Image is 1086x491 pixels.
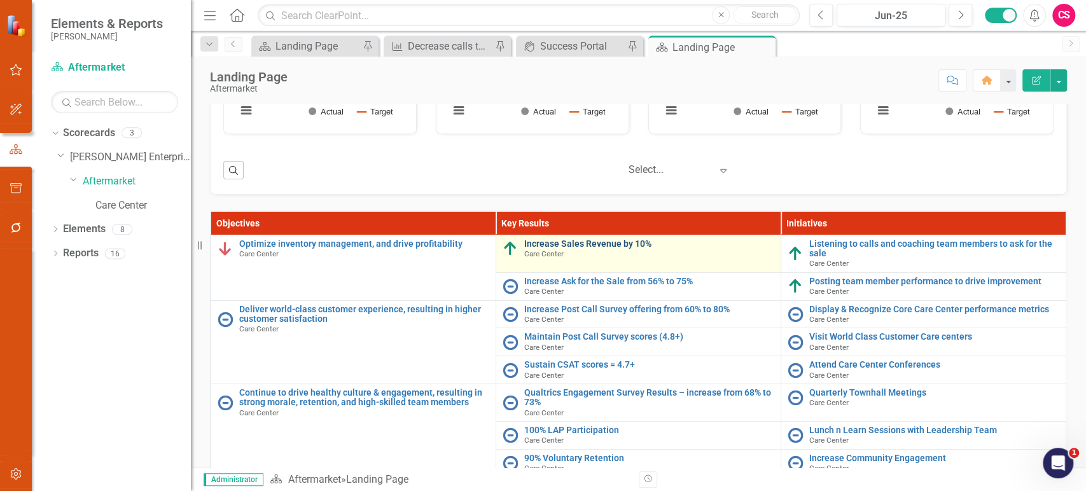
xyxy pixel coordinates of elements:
[112,224,132,235] div: 8
[210,70,288,84] div: Landing Page
[503,455,518,471] img: Not Started
[239,324,279,333] span: Care Center
[788,335,803,350] img: Not Started
[809,305,1059,314] a: Display & Recognize Core Care Center performance metrics
[788,363,803,378] img: Not Started
[63,222,106,237] a: Elements
[809,332,1059,342] a: Visit World Class Customer Care centers
[733,6,797,24] button: Search
[309,107,344,116] button: Show Actual
[239,239,489,249] a: Optimize inventory management, and drive profitability
[496,272,781,300] td: Double-Click to Edit Right Click for Context Menu
[63,126,115,141] a: Scorecards
[524,332,774,342] a: Maintain Post Call Survey scores (4.8+)
[408,38,492,54] div: Decrease calls to Operator queue by 50%
[51,16,163,31] span: Elements & Reports
[524,388,774,408] a: Qualtrics Engagement Survey Results – increase from 68% to 73%
[524,371,564,380] span: Care Center
[841,8,941,24] div: Jun-25
[51,60,178,75] a: Aftermarket
[809,464,849,473] span: Care Center
[781,300,1066,328] td: Double-Click to Edit Right Click for Context Menu
[524,436,564,445] span: Care Center
[809,388,1059,398] a: Quarterly Townhall Meetings
[524,408,564,417] span: Care Center
[837,4,945,27] button: Jun-25
[95,198,191,213] a: Care Center
[204,473,263,486] span: Administrator
[105,248,125,259] div: 16
[809,371,849,380] span: Care Center
[945,107,980,116] button: Show Actual
[218,395,233,410] img: Not Started
[496,449,781,477] td: Double-Click to Edit Right Click for Context Menu
[524,277,774,286] a: Increase Ask for the Sale from 56% to 75%
[781,272,1066,300] td: Double-Click to Edit Right Click for Context Menu
[503,335,518,350] img: Not Started
[503,241,518,256] img: On Track
[496,422,781,450] td: Double-Click to Edit Right Click for Context Menu
[874,101,892,119] button: View chart menu, Chart
[788,246,803,261] img: On Track
[524,464,564,473] span: Care Center
[809,436,849,445] span: Care Center
[218,312,233,327] img: Not Started
[211,235,496,300] td: Double-Click to Edit Right Click for Context Menu
[809,360,1059,370] a: Attend Care Center Conferences
[569,107,605,116] button: Show Target
[788,390,803,405] img: Not Started
[496,384,781,421] td: Double-Click to Edit Right Click for Context Menu
[809,453,1059,463] a: Increase Community Engagement
[496,328,781,356] td: Double-Click to Edit Right Click for Context Menu
[524,249,564,258] span: Care Center
[122,128,142,139] div: 3
[218,241,233,256] img: Behind
[524,425,774,435] a: 100% LAP Participation
[239,305,489,324] a: Deliver world-class customer experience, resulting in higher customer satisfaction
[788,455,803,471] img: Not Started
[781,356,1066,384] td: Double-Click to Edit Right Click for Context Menu
[751,10,779,20] span: Search
[662,101,680,119] button: View chart menu, Chart
[521,107,556,116] button: Show Actual
[1007,108,1030,116] text: Target
[540,38,624,54] div: Success Portal
[258,4,800,27] input: Search ClearPoint...
[795,108,818,116] text: Target
[524,315,564,324] span: Care Center
[83,174,191,189] a: Aftermarket
[809,259,849,268] span: Care Center
[519,38,624,54] a: Success Portal
[809,425,1059,435] a: Lunch n Learn Sessions with Leadership Team
[70,150,191,165] a: [PERSON_NAME] Enterprise
[357,107,393,116] button: Show Target
[524,360,774,370] a: Sustain CSAT scores = 4.7+
[496,235,781,272] td: Double-Click to Edit Right Click for Context Menu
[781,328,1066,356] td: Double-Click to Edit Right Click for Context Menu
[503,279,518,294] img: Not Started
[210,84,288,93] div: Aftermarket
[524,287,564,296] span: Care Center
[51,91,178,113] input: Search Below...
[781,422,1066,450] td: Double-Click to Edit Right Click for Context Menu
[1069,448,1079,458] span: 1
[239,388,489,408] a: Continue to drive healthy culture & engagement, resulting in strong morale, retention, and high-s...
[781,235,1066,272] td: Double-Click to Edit Right Click for Context Menu
[788,279,803,294] img: On Track
[781,384,1066,421] td: Double-Click to Edit Right Click for Context Menu
[387,38,492,54] a: Decrease calls to Operator queue by 50%
[781,449,1066,477] td: Double-Click to Edit Right Click for Context Menu
[51,31,163,41] small: [PERSON_NAME]
[503,395,518,410] img: Not Started
[270,473,629,487] div: »
[239,408,279,417] span: Care Center
[809,287,849,296] span: Care Center
[524,305,774,314] a: Increase Post Call Survey offering from 60% to 80%
[503,427,518,443] img: Not Started
[994,107,1029,116] button: Show Target
[809,239,1059,259] a: Listening to calls and coaching team members to ask for the sale
[345,473,408,485] div: Landing Page
[524,453,774,463] a: 90% Voluntary Retention
[496,300,781,328] td: Double-Click to Edit Right Click for Context Menu
[734,107,769,116] button: Show Actual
